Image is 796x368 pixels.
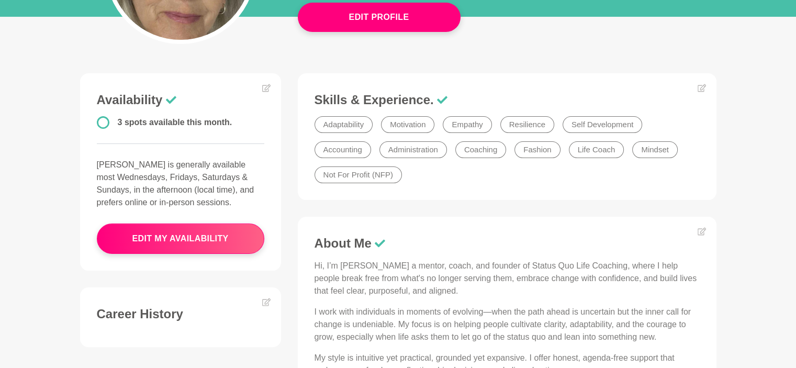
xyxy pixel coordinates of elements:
p: Hi, I’m [PERSON_NAME] a mentor, coach, and founder of Status Quo Life Coaching, where I help peop... [315,260,700,297]
span: 3 spots available this month. [118,118,232,127]
h3: About Me [315,236,700,251]
h3: Skills & Experience. [315,92,700,108]
h3: Availability [97,92,264,108]
p: I work with individuals in moments of evolving—when the path ahead is uncertain but the inner cal... [315,306,700,343]
button: edit my availability [97,224,264,254]
h3: Career History [97,306,264,322]
p: [PERSON_NAME] is generally available most Wednesdays, Fridays, Saturdays & Sundays, in the aftern... [97,159,264,209]
button: Edit Profile [298,3,461,32]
